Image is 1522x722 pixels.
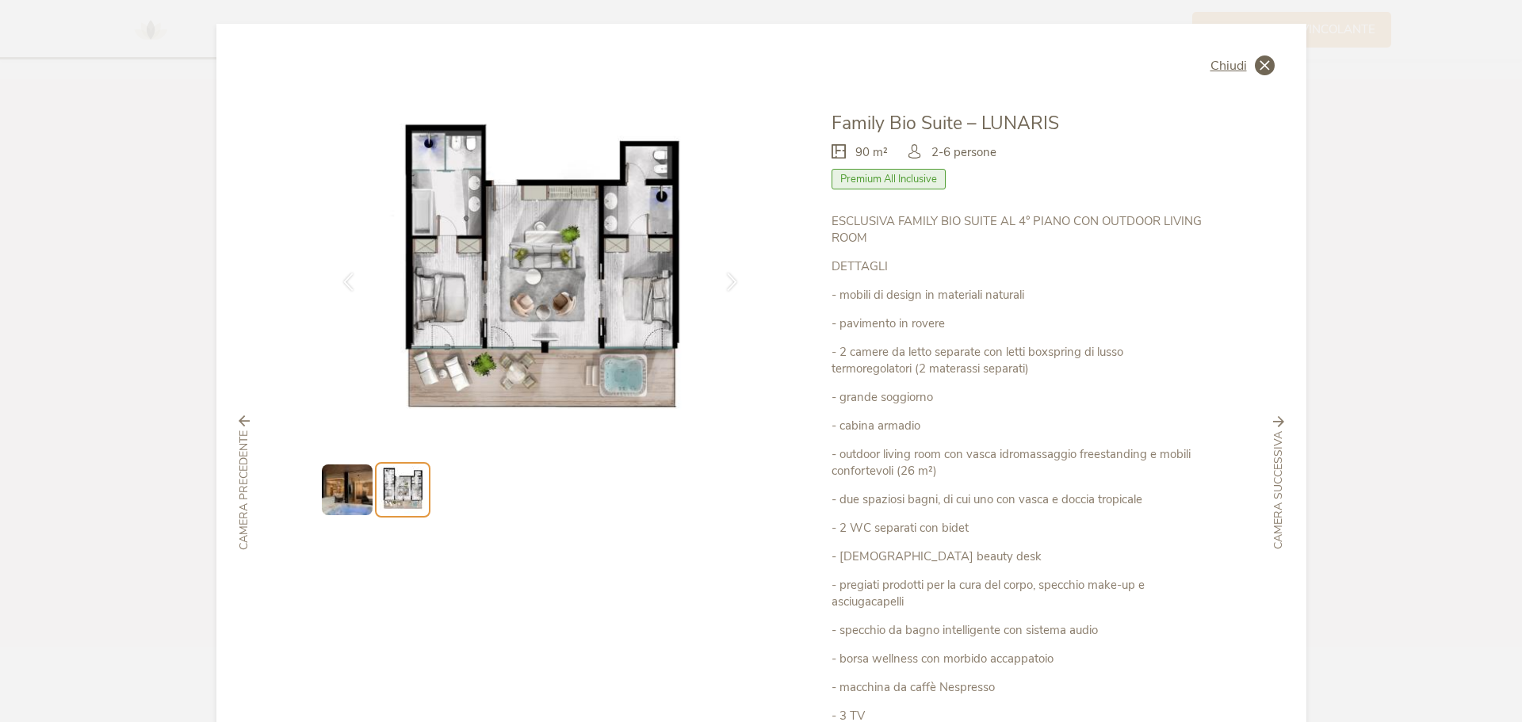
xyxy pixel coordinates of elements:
[832,548,1203,565] p: - [DEMOGRAPHIC_DATA] beauty desk
[319,111,762,442] img: Family Bio Suite – LUNARIS
[832,520,1203,537] p: - 2 WC separati con bidet
[832,491,1203,508] p: - due spaziosi bagni, di cui uno con vasca e doccia tropicale
[1271,431,1287,549] span: Camera successiva
[236,430,252,550] span: Camera precedente
[832,258,1203,275] p: DETTAGLI
[855,144,888,161] span: 90 m²
[832,389,1203,406] p: - grande soggiorno
[832,315,1203,332] p: - pavimento in rovere
[832,169,946,189] span: Premium All Inclusive
[379,466,426,514] img: Preview
[832,418,1203,434] p: - cabina armadio
[931,144,996,161] span: 2-6 persone
[832,213,1203,246] p: ESCLUSIVA FAMILY BIO SUITE AL 4° PIANO CON OUTDOOR LIVING ROOM
[832,111,1059,136] span: Family Bio Suite – LUNARIS
[832,622,1203,639] p: - specchio da bagno intelligente con sistema audio
[832,287,1203,304] p: - mobili di design in materiali naturali
[322,464,373,515] img: Preview
[832,344,1203,377] p: - 2 camere da letto separate con letti boxspring di lusso termoregolatori (2 materassi separati)
[832,446,1203,479] p: - outdoor living room con vasca idromassaggio freestanding e mobili confortevoli (26 m²)
[832,577,1203,610] p: - pregiati prodotti per la cura del corpo, specchio make-up e asciugacapelli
